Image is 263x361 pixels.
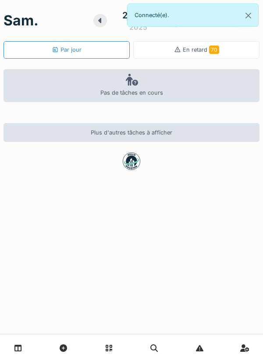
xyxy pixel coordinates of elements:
[129,22,147,32] div: 2025
[4,69,259,102] div: Pas de tâches en cours
[183,46,219,53] span: En retard
[123,152,140,170] img: badge-BVDL4wpA.svg
[127,4,259,27] div: Connecté(e).
[52,46,82,54] div: Par jour
[4,12,39,29] h1: sam.
[209,46,219,54] span: 70
[238,4,258,27] button: Close
[122,9,154,22] div: 23 août
[4,123,259,142] div: Plus d'autres tâches à afficher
